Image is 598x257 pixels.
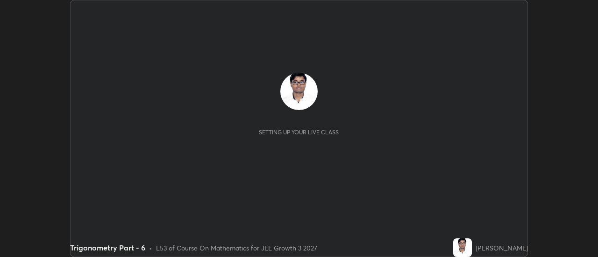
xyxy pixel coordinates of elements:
[453,238,472,257] img: c2357da53e6c4a768a63f5a7834c11d3.jpg
[259,129,339,136] div: Setting up your live class
[280,73,318,110] img: c2357da53e6c4a768a63f5a7834c11d3.jpg
[70,242,145,253] div: Trigonometry Part - 6
[149,243,152,253] div: •
[156,243,317,253] div: L53 of Course On Mathematics for JEE Growth 3 2027
[476,243,528,253] div: [PERSON_NAME]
